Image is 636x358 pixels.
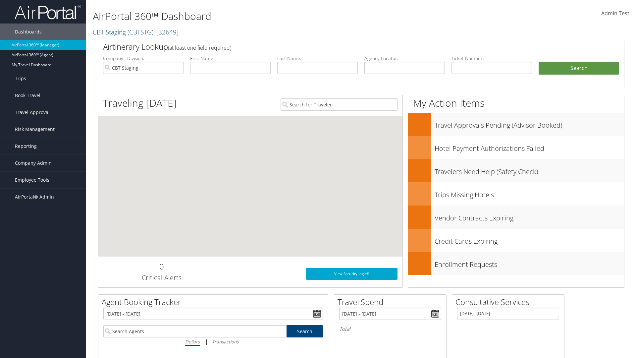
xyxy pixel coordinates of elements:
[102,296,328,308] h2: Agent Booking Tracker
[408,252,624,275] a: Enrollment Requests
[103,337,323,346] div: |
[306,268,397,280] a: View SecurityLogic®
[15,24,42,40] span: Dashboards
[539,62,619,75] button: Search
[435,117,624,130] h3: Travel Approvals Pending (Advisor Booked)
[435,141,624,153] h3: Hotel Payment Authorizations Failed
[408,182,624,206] a: Trips Missing Hotels
[15,138,37,154] span: Reporting
[408,136,624,159] a: Hotel Payment Authorizations Failed
[128,28,153,36] span: ( CBTSTG )
[364,55,445,62] label: Agency Locator:
[435,210,624,223] h3: Vendor Contracts Expiring
[408,113,624,136] a: Travel Approvals Pending (Advisor Booked)
[338,296,446,308] h2: Travel Spend
[15,121,55,138] span: Risk Management
[103,96,177,110] h1: Traveling [DATE]
[277,55,358,62] label: Last Name:
[15,4,81,20] img: airportal-logo.png
[190,55,271,62] label: First Name:
[93,9,450,23] h1: AirPortal 360™ Dashboard
[185,338,200,345] i: Dollars
[103,325,286,337] input: Search Agents
[408,229,624,252] a: Credit Cards Expiring
[601,10,629,17] span: Admin Test
[435,233,624,246] h3: Credit Cards Expiring
[408,96,624,110] h1: My Action Items
[103,41,575,52] h2: Airtinerary Lookup
[435,187,624,200] h3: Trips Missing Hotels
[15,172,49,188] span: Employee Tools
[15,155,52,171] span: Company Admin
[93,28,179,36] a: CBT Staging
[103,55,184,62] label: Company - Division:
[281,98,397,111] input: Search for Traveler
[15,104,50,121] span: Travel Approval
[15,70,26,87] span: Trips
[455,296,564,308] h2: Consultative Services
[435,164,624,176] h3: Travelers Need Help (Safety Check)
[103,273,220,282] h3: Critical Alerts
[287,325,323,337] a: Search
[153,28,179,36] span: , [ 32649 ]
[339,325,441,332] h6: Total
[15,189,54,205] span: AirPortal® Admin
[408,206,624,229] a: Vendor Contracts Expiring
[451,55,532,62] label: Ticket Number:
[435,257,624,269] h3: Enrollment Requests
[601,3,629,24] a: Admin Test
[168,44,231,51] span: (at least one field required)
[15,87,40,104] span: Book Travel
[103,261,220,272] h2: 0
[212,338,238,345] i: Transactions
[408,159,624,182] a: Travelers Need Help (Safety Check)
